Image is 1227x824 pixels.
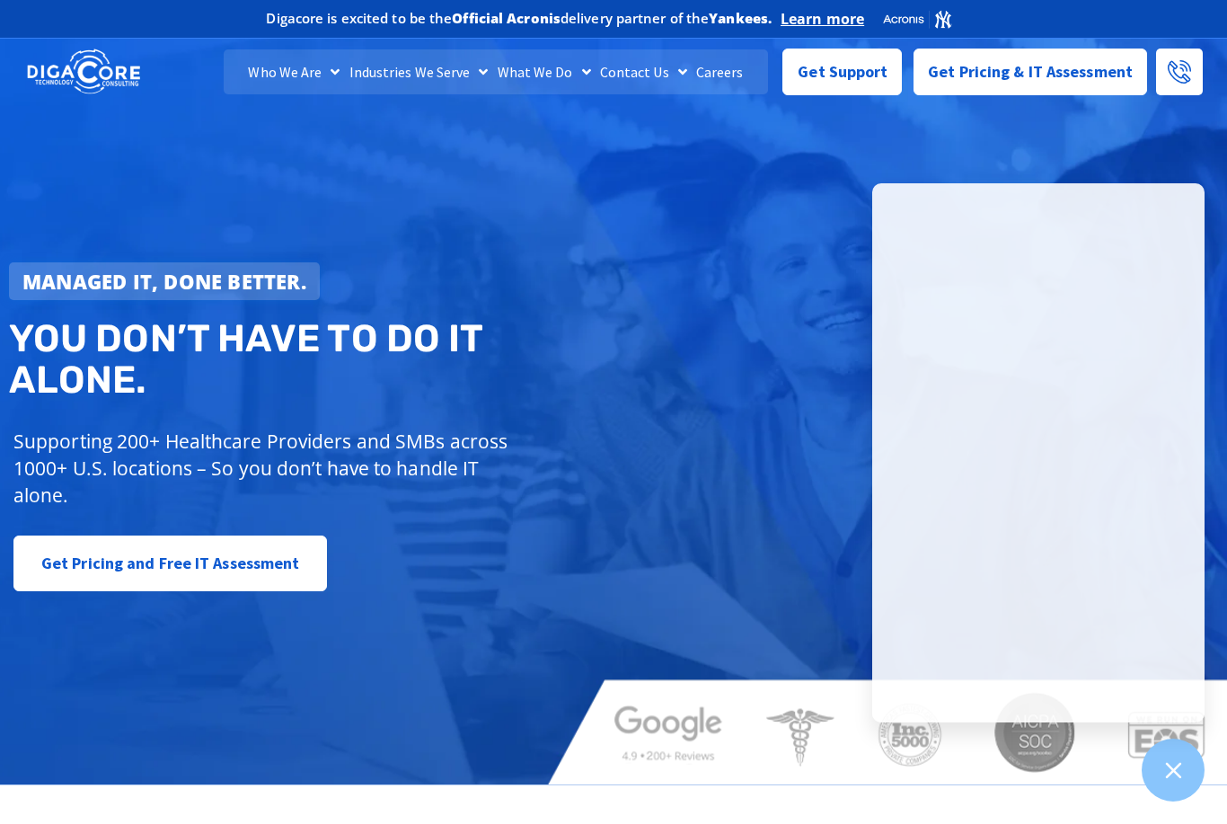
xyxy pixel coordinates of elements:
[22,268,306,295] strong: Managed IT, done better.
[13,536,327,591] a: Get Pricing and Free IT Assessment
[224,49,769,94] nav: Menu
[9,262,320,300] a: Managed IT, done better.
[41,545,299,581] span: Get Pricing and Free IT Assessment
[27,48,140,96] img: DigaCore Technology Consulting
[9,318,627,401] h2: You don’t have to do IT alone.
[782,49,902,95] a: Get Support
[266,12,772,25] h2: Digacore is excited to be the delivery partner of the
[13,428,516,509] p: Supporting 200+ Healthcare Providers and SMBs across 1000+ U.S. locations – So you don’t have to ...
[692,49,748,94] a: Careers
[493,49,596,94] a: What We Do
[914,49,1147,95] a: Get Pricing & IT Assessment
[928,54,1133,90] span: Get Pricing & IT Assessment
[709,9,772,27] b: Yankees.
[345,49,493,94] a: Industries We Serve
[452,9,561,27] b: Official Acronis
[596,49,692,94] a: Contact Us
[882,9,952,30] img: Acronis
[781,10,864,28] a: Learn more
[872,183,1205,722] iframe: Chatgenie Messenger
[798,54,887,90] span: Get Support
[243,49,344,94] a: Who We Are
